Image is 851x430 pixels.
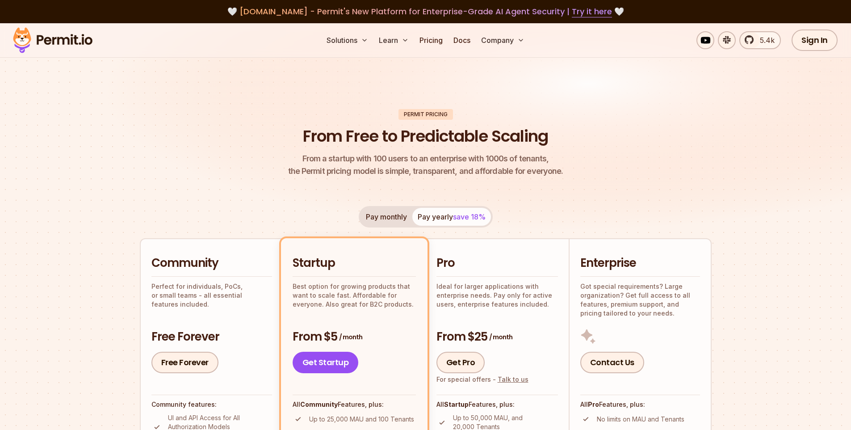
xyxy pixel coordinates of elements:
[580,255,700,271] h2: Enterprise
[293,329,416,345] h3: From $5
[580,282,700,318] p: Got special requirements? Large organization? Get full access to all features, premium support, a...
[293,400,416,409] h4: All Features, plus:
[151,329,272,345] h3: Free Forever
[288,152,563,165] span: From a startup with 100 users to an enterprise with 1000s of tenants,
[580,352,644,373] a: Contact Us
[436,329,558,345] h3: From $25
[323,31,372,49] button: Solutions
[151,352,218,373] a: Free Forever
[339,333,362,341] span: / month
[151,255,272,271] h2: Community
[21,5,830,18] div: 🤍 🤍
[151,400,272,409] h4: Community features:
[444,400,469,408] strong: Startup
[293,255,416,271] h2: Startup
[489,333,512,341] span: / month
[9,25,96,55] img: Permit logo
[239,6,612,17] span: [DOMAIN_NAME] - Permit's New Platform for Enterprise-Grade AI Agent Security |
[572,6,612,17] a: Try it here
[792,30,838,51] a: Sign In
[436,375,528,384] div: For special offers -
[597,415,684,424] p: No limits on MAU and Tenants
[588,400,599,408] strong: Pro
[398,109,453,120] div: Permit Pricing
[288,152,563,177] p: the Permit pricing model is simple, transparent, and affordable for everyone.
[303,125,548,148] h1: From Free to Predictable Scaling
[498,375,528,383] a: Talk to us
[293,352,359,373] a: Get Startup
[361,208,412,226] button: Pay monthly
[151,282,272,309] p: Perfect for individuals, PoCs, or small teams - all essential features included.
[436,400,558,409] h4: All Features, plus:
[436,352,485,373] a: Get Pro
[293,282,416,309] p: Best option for growing products that want to scale fast. Affordable for everyone. Also great for...
[450,31,474,49] a: Docs
[309,415,414,424] p: Up to 25,000 MAU and 100 Tenants
[416,31,446,49] a: Pricing
[375,31,412,49] button: Learn
[300,400,338,408] strong: Community
[478,31,528,49] button: Company
[739,31,781,49] a: 5.4k
[580,400,700,409] h4: All Features, plus:
[436,282,558,309] p: Ideal for larger applications with enterprise needs. Pay only for active users, enterprise featur...
[436,255,558,271] h2: Pro
[755,35,775,46] span: 5.4k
